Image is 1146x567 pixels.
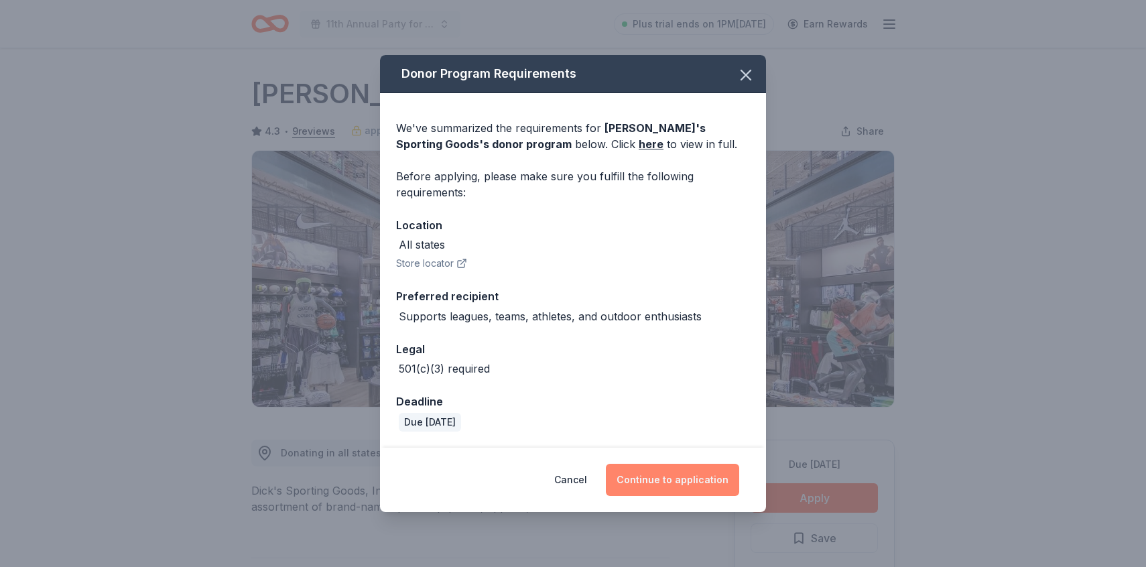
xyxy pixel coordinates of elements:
div: We've summarized the requirements for below. Click to view in full. [396,120,750,152]
button: Continue to application [606,464,739,496]
div: 501(c)(3) required [399,361,490,377]
div: Deadline [396,393,750,410]
div: Legal [396,340,750,358]
div: Supports leagues, teams, athletes, and outdoor enthusiasts [399,308,702,324]
button: Store locator [396,255,467,271]
div: Preferred recipient [396,288,750,305]
button: Cancel [554,464,587,496]
div: Due [DATE] [399,413,461,432]
div: Location [396,216,750,234]
div: Donor Program Requirements [380,55,766,93]
a: here [639,136,663,152]
div: All states [399,237,445,253]
div: Before applying, please make sure you fulfill the following requirements: [396,168,750,200]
